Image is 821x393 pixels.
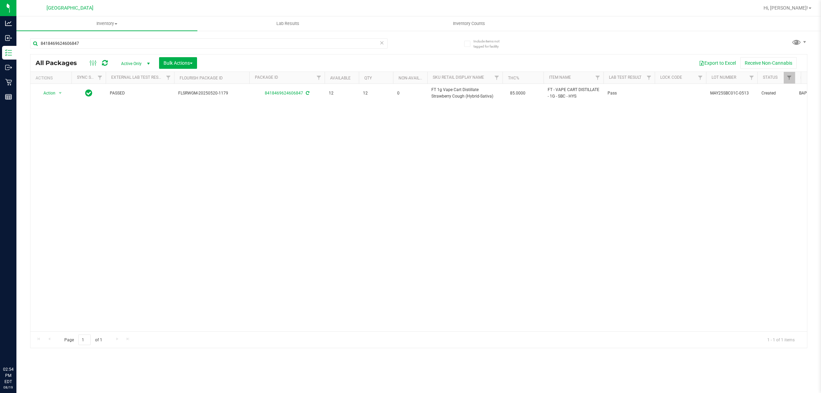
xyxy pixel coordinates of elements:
a: Filter [592,72,603,84]
button: Bulk Actions [159,57,197,69]
inline-svg: Retail [5,79,12,86]
span: Pass [608,90,651,97]
a: Filter [695,72,706,84]
span: In Sync [85,88,92,98]
inline-svg: Reports [5,93,12,100]
a: THC% [508,76,519,80]
a: Filter [643,72,655,84]
a: Filter [746,72,757,84]
button: Export to Excel [694,57,740,69]
span: MAY25SBC01C-0513 [710,90,753,97]
button: Receive Non-Cannabis [740,57,797,69]
a: Filter [491,72,503,84]
inline-svg: Outbound [5,64,12,71]
span: Inventory Counts [444,21,494,27]
span: Action [37,88,56,98]
a: 8418469624606847 [265,91,303,96]
span: select [56,88,65,98]
inline-svg: Inbound [5,35,12,41]
a: Status [763,75,778,80]
span: Sync from Compliance System [305,91,309,96]
a: External Lab Test Result [111,75,165,80]
span: Hi, [PERSON_NAME]! [764,5,808,11]
div: Actions [36,76,69,80]
p: 02:54 PM EDT [3,366,13,385]
a: Flourish Package ID [180,76,223,80]
span: 12 [363,90,389,97]
a: Filter [784,72,795,84]
iframe: Resource center [7,338,27,359]
a: Qty [364,76,372,80]
span: FLSRWGM-20250520-1179 [178,90,245,97]
span: Clear [379,38,384,47]
span: 0 [397,90,423,97]
inline-svg: Analytics [5,20,12,27]
span: [GEOGRAPHIC_DATA] [47,5,93,11]
a: Filter [94,72,106,84]
a: Lock Code [660,75,682,80]
a: Lab Test Result [609,75,641,80]
span: PASSED [110,90,170,97]
span: Bulk Actions [164,60,193,66]
iframe: Resource center unread badge [20,337,28,345]
a: Sync Status [77,75,103,80]
a: Lab Results [197,16,378,31]
a: Inventory [16,16,197,31]
input: Search Package ID, Item Name, SKU, Lot or Part Number... [30,38,388,49]
a: Available [330,76,351,80]
a: Inventory Counts [378,16,559,31]
span: All Packages [36,59,84,67]
span: 12 [329,90,355,97]
span: FT - VAPE CART DISTILLATE - 1G - SBC - HYS [548,87,599,100]
span: Lab Results [267,21,309,27]
a: Lot Number [712,75,736,80]
span: Created [761,90,791,97]
a: Sku Retail Display Name [433,75,484,80]
span: FT 1g Vape Cart Distillate Strawberry Cough (Hybrid-Sativa) [431,87,498,100]
input: 1 [78,334,91,345]
span: 1 - 1 of 1 items [762,334,800,345]
a: Package ID [255,75,278,80]
span: Page of 1 [58,334,108,345]
a: Filter [163,72,174,84]
a: SKU [800,75,808,80]
a: Non-Available [399,76,429,80]
inline-svg: Inventory [5,49,12,56]
a: Filter [313,72,325,84]
p: 08/19 [3,385,13,390]
span: Inventory [16,21,197,27]
span: 85.0000 [507,88,529,98]
a: Item Name [549,75,571,80]
span: Include items not tagged for facility [473,39,508,49]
